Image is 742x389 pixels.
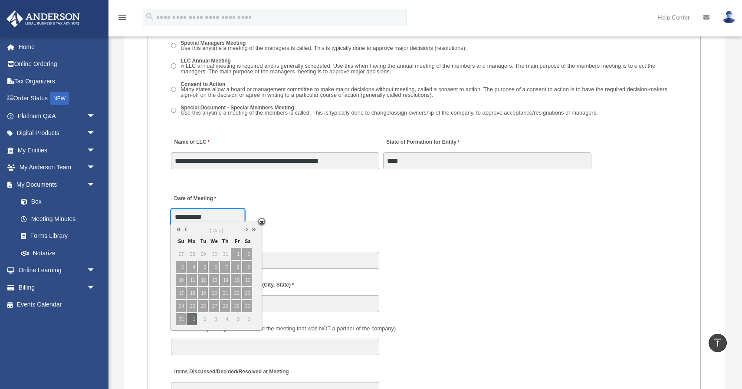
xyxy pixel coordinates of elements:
span: Th [220,236,230,247]
span: 5 [198,261,208,273]
span: 3 [176,261,186,273]
span: 19 [198,287,208,299]
a: Billingarrow_drop_down [6,279,108,296]
label: Consent to Action [178,81,677,100]
div: NEW [50,92,69,105]
span: 12 [198,274,208,286]
span: 29 [198,248,208,260]
a: Events Calendar [6,296,108,313]
span: 29 [231,300,241,312]
span: 16 [242,274,252,286]
a: menu [117,15,128,23]
span: 5 [231,313,241,325]
span: Use this anytime a meeting of the members is called. This is typically done to change/assign owne... [181,109,598,116]
a: Meeting Minutes [12,210,104,227]
span: 11 [187,274,197,286]
span: 2 [242,248,252,260]
a: Digital Productsarrow_drop_down [6,125,108,142]
span: 20 [209,287,219,299]
span: 17 [176,287,186,299]
span: 24 [176,300,186,312]
label: Items Discussed/Decided/Resolved at Meeting [171,366,291,378]
a: My Anderson Teamarrow_drop_down [6,159,108,176]
span: 28 [187,248,197,260]
span: 6 [209,261,219,273]
span: Many states allow a board or management committee to make major decisions without meeting, called... [181,86,667,98]
label: Also Present [171,323,398,335]
span: 13 [209,274,219,286]
i: search [145,12,154,21]
span: 31 [176,313,186,325]
span: Sa [242,236,252,247]
span: 27 [209,300,219,312]
span: 30 [209,248,219,260]
span: 2 [198,313,208,325]
label: Name of LLC [171,137,211,148]
span: arrow_drop_down [87,279,104,297]
span: 10 [176,274,186,286]
span: 3 [209,313,219,325]
span: 8 [231,261,241,273]
span: 22 [231,287,241,299]
a: Online Learningarrow_drop_down [6,262,108,279]
label: Date of Meeting [171,193,253,204]
a: Box [12,193,108,211]
span: 7 [220,261,230,273]
span: 1 [231,248,241,260]
span: arrow_drop_down [87,142,104,159]
a: Online Ordering [6,56,108,73]
label: Special Document - Special Members Meeting [178,104,601,118]
span: arrow_drop_down [87,262,104,280]
a: Platinum Q&Aarrow_drop_down [6,107,108,125]
span: Su [176,236,186,247]
span: A LLC annual meeting is required and is generally scheduled. Use this when having the annual meet... [181,63,655,75]
label: Special Managers Meeting [178,40,469,53]
span: 6 [242,313,252,325]
span: 30 [242,300,252,312]
span: 15 [231,274,241,286]
span: 21 [220,287,230,299]
span: We [209,236,219,247]
a: Forms Library [12,227,108,245]
span: arrow_drop_down [87,176,104,194]
img: Anderson Advisors Platinum Portal [4,10,82,27]
span: 4 [187,261,197,273]
span: arrow_drop_down [87,125,104,142]
i: vertical_align_top [712,337,723,348]
a: Tax Organizers [6,73,108,90]
span: [DATE] [210,227,223,234]
a: My Entitiesarrow_drop_down [6,142,108,159]
span: 1 [187,313,197,325]
a: vertical_align_top [709,334,727,352]
a: My Documentsarrow_drop_down [6,176,108,193]
span: 27 [176,248,186,260]
span: 9 [242,261,252,273]
span: 25 [187,300,197,312]
span: 31 [220,248,230,260]
label: LLC Annual Meeting [178,57,677,76]
a: Home [6,38,108,56]
img: User Pic [722,11,735,23]
span: Tu [198,236,208,247]
i: menu [117,12,128,23]
label: State of Formation for Entity [383,137,462,148]
span: 4 [220,313,230,325]
span: 26 [198,300,208,312]
span: (Did anyone else attend the meeting that was NOT a partner of the company) [206,325,396,332]
span: 18 [187,287,197,299]
span: 28 [220,300,230,312]
span: arrow_drop_down [87,107,104,125]
span: arrow_drop_down [87,159,104,177]
span: Use this anytime a meeting of the managers is called. This is typically done to approve major dec... [181,45,466,51]
span: Mo [187,236,197,247]
a: Order StatusNEW [6,90,108,108]
span: Fr [231,236,241,247]
span: 23 [242,287,252,299]
span: 14 [220,274,230,286]
a: Notarize [12,244,108,262]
